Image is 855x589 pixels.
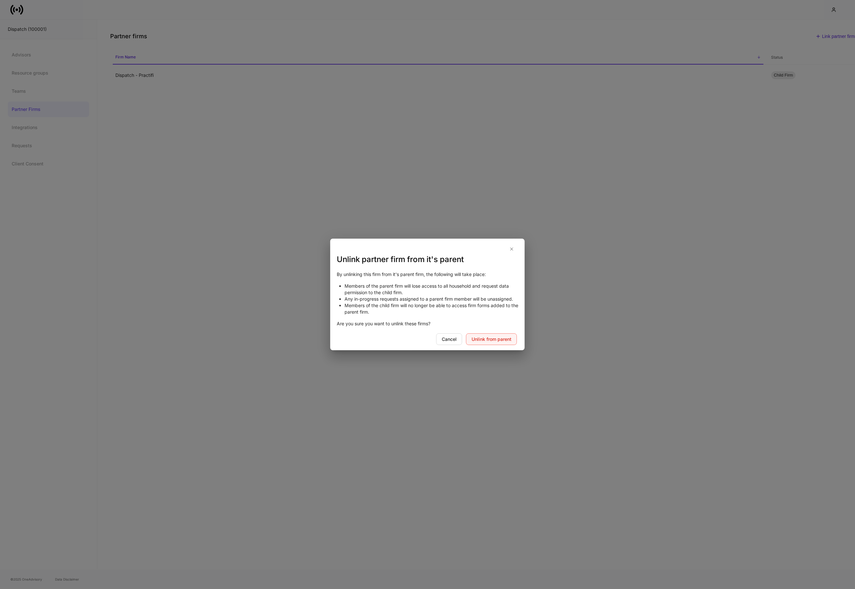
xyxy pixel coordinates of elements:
button: Cancel [436,333,462,345]
h3: Unlink partner firm from it's parent [337,254,518,265]
div: Cancel [442,336,457,343]
p: Are you sure you want to unlink these firms? [337,320,518,327]
p: Any in-progress requests assigned to a parent firm member will be unassigned. [345,296,518,302]
p: By unlinking this firm from it's parent firm, the following will take place: [337,271,518,278]
button: Unlink from parent [466,333,517,345]
div: Unlink from parent [472,336,511,343]
p: Members of the child firm will no longer be able to access firm forms added to the parent firm. [345,302,518,315]
p: Members of the parent firm will lose access to all household and request data permission to the c... [345,283,518,296]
